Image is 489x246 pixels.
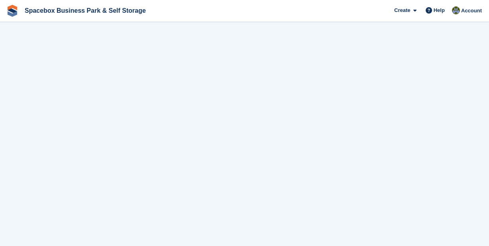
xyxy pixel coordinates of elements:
a: Spacebox Business Park & Self Storage [22,4,149,17]
img: stora-icon-8386f47178a22dfd0bd8f6a31ec36ba5ce8667c1dd55bd0f319d3a0aa187defe.svg [6,5,18,17]
img: sahil [452,6,460,14]
span: Account [461,7,482,15]
span: Create [394,6,410,14]
span: Help [434,6,445,14]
